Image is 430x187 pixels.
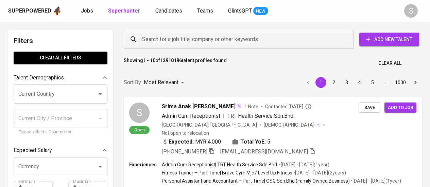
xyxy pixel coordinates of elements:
a: Jobs [81,7,94,15]
h6: Filters [14,35,107,46]
p: • [DATE] - [DATE] ( 1 year ) [350,177,401,184]
button: Add to job [384,102,416,113]
div: Expected Salary [14,144,107,157]
button: Clear All filters [14,52,107,64]
button: Clear All [376,57,404,70]
span: Srima Anak [PERSON_NAME] [162,102,236,111]
span: Teams [197,7,213,14]
p: Experiences [129,161,162,168]
span: Clear All filters [19,54,102,62]
button: Add New Talent [359,33,419,46]
img: app logo [53,6,62,16]
button: Go to page 1000 [393,77,408,88]
span: [DEMOGRAPHIC_DATA] [264,121,315,128]
span: Admin Cum Receptionist [162,113,220,119]
p: Most Relevant [144,78,178,87]
button: page 1 [315,77,326,88]
svg: By Malaysia recruiter [305,103,312,110]
div: Talent Demographics [14,71,107,85]
span: TRT Health Service Sdn.Bhd. [227,113,294,119]
a: Candidates [155,7,184,15]
span: Add to job [388,104,413,112]
span: Clear All [378,59,401,68]
span: GlintsGPT [228,7,252,14]
span: Candidates [155,7,182,14]
span: | [223,112,225,120]
span: Add New Talent [365,35,414,44]
div: Superpowered [8,7,51,15]
a: Superhunter [108,7,142,15]
p: Expected Salary [14,146,52,154]
button: Open [96,162,105,171]
b: 1 - 10 [143,58,155,63]
span: Save [362,104,377,112]
p: • [DATE] - [DATE] ( 2 years ) [292,169,346,176]
p: • [DATE] - [DATE] ( 1 year ) [278,161,329,168]
span: Jobs [81,7,93,14]
span: [EMAIL_ADDRESS][DOMAIN_NAME] [220,148,308,155]
span: NEW [253,8,268,15]
img: magic_wand.svg [236,103,242,109]
div: [GEOGRAPHIC_DATA], [GEOGRAPHIC_DATA] [162,121,257,128]
p: Please select a Country first [18,129,103,136]
p: Admin Cum Receptionist | TRT Health Service Sdn.Bhd. [162,161,278,168]
p: Sort By [124,78,141,87]
b: 12910196 [160,58,182,63]
div: S [404,4,418,18]
div: MYR 4,000 [162,138,221,146]
button: Save [359,102,380,113]
button: Go to page 3 [341,77,352,88]
button: Go to next page [410,77,421,88]
nav: pagination navigation [302,77,422,88]
a: Superpoweredapp logo [8,6,62,16]
button: Go to page 4 [354,77,365,88]
div: … [380,79,391,86]
span: 1 Note [244,103,258,110]
button: Go to page 2 [328,77,339,88]
b: Expected: [169,138,194,146]
span: Contacted [DATE] [265,103,312,110]
p: Fitness Trainer – Part Time | Brave Gym Mjc / Level Up Fitness [162,169,292,176]
p: Personal Assistant and Accountant – Part Time | OSG Sdn.Bhd (Family Owned Business) [162,177,350,184]
span: [PHONE_NUMBER] [162,148,207,155]
b: Superhunter [108,7,140,14]
button: Open [96,89,105,99]
a: GlintsGPT NEW [228,7,268,15]
div: S [129,102,150,123]
p: Showing of talent profiles found [124,57,227,70]
p: Talent Demographics [14,74,64,82]
span: Open [132,127,148,133]
a: Teams [197,7,214,15]
p: Not open to relocation [162,130,209,136]
span: 5 [267,138,270,146]
button: Go to page 5 [367,77,378,88]
b: Total YoE: [240,138,266,146]
div: Most Relevant [144,76,187,89]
